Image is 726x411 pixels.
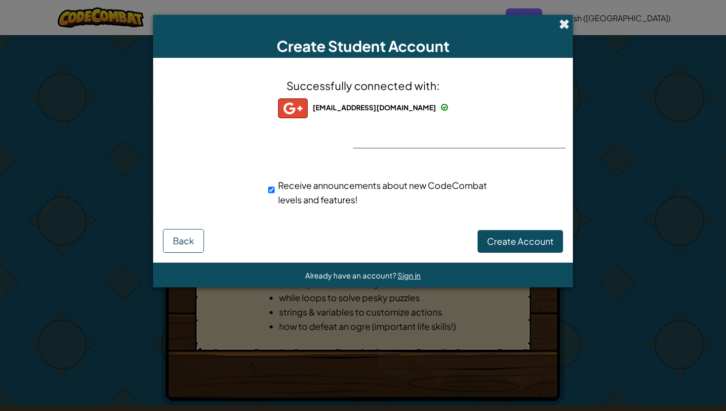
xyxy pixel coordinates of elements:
span: Create Student Account [277,37,449,55]
span: Receive announcements about new CodeCombat levels and features! [278,180,487,205]
span: [EMAIL_ADDRESS][DOMAIN_NAME] [313,103,436,112]
span: Back [173,235,194,246]
span: Successfully connected with: [286,79,440,92]
a: Sign in [398,271,421,280]
button: Create Account [478,230,563,253]
span: Create Account [487,235,554,247]
input: Receive announcements about new CodeCombat levels and features! [268,180,275,200]
img: gplus_small.png [278,98,308,118]
button: Back [163,229,204,253]
span: Already have an account? [305,271,398,280]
